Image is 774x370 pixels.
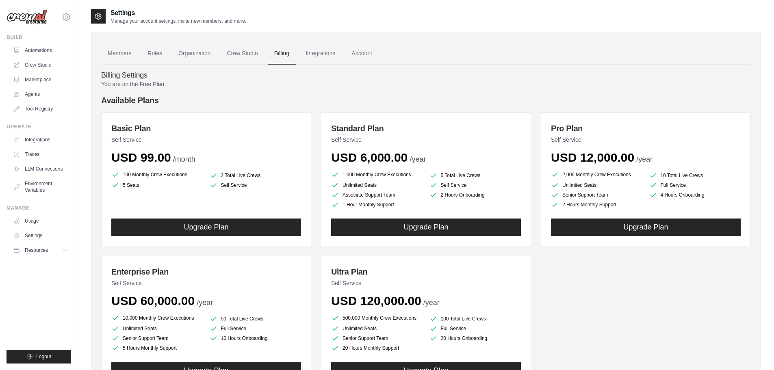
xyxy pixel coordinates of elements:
li: 20 Hours Monthly Support [331,344,423,352]
h3: Pro Plan [551,123,741,134]
span: /year [197,299,213,307]
li: 100 Total Live Crews [429,315,521,323]
p: Self Service [331,136,521,144]
li: Senior Support Team [551,191,643,199]
li: 10,000 Monthly Crew Executions [111,313,203,323]
h3: Standard Plan [331,123,521,134]
a: Traces [10,148,71,161]
a: LLM Connections [10,162,71,175]
a: Environment Variables [10,177,71,197]
div: Manage [7,205,71,211]
li: Self Service [210,181,301,189]
li: 2 Total Live Crews [210,171,301,180]
li: Full Service [649,181,741,189]
span: /year [410,155,426,163]
a: Automations [10,44,71,57]
h2: Settings [111,8,246,18]
span: /year [423,299,440,307]
button: Upgrade Plan [331,219,521,236]
li: 100 Monthly Crew Executions [111,170,203,180]
button: Logout [7,350,71,364]
li: 10 Hours Onboarding [210,334,301,342]
li: 4 Hours Onboarding [649,191,741,199]
button: Upgrade Plan [111,219,301,236]
span: USD 6,000.00 [331,151,408,164]
a: Integrations [10,133,71,146]
li: Senior Support Team [111,334,203,342]
span: Logout [36,353,51,360]
li: 2 Hours Onboarding [429,191,521,199]
h3: Basic Plan [111,123,301,134]
div: Operate [7,123,71,130]
li: 10 Total Live Crews [649,171,741,180]
li: Full Service [210,325,301,333]
li: Unlimited Seats [111,325,203,333]
a: Tool Registry [10,102,71,115]
button: Upgrade Plan [551,219,741,236]
a: Account [345,43,379,65]
p: You are on the Free Plan [101,80,751,88]
span: /month [173,155,195,163]
a: Crew Studio [10,58,71,71]
a: Members [101,43,138,65]
a: Billing [268,43,296,65]
li: 2,000 Monthly Crew Executions [551,170,643,180]
li: Unlimited Seats [331,325,423,333]
li: 5 Total Live Crews [429,171,521,180]
li: Self Service [429,181,521,189]
span: USD 99.00 [111,151,171,164]
button: Resources [10,244,71,257]
a: Roles [141,43,169,65]
div: Build [7,34,71,41]
span: USD 12,000.00 [551,151,634,164]
a: Crew Studio [221,43,265,65]
p: Self Service [111,279,301,287]
p: Self Service [551,136,741,144]
li: Senior Support Team [331,334,423,342]
li: 5 Seats [111,181,203,189]
li: Unlimited Seats [551,181,643,189]
a: Organization [172,43,217,65]
li: 20 Hours Onboarding [429,334,521,342]
h4: Available Plans [101,95,751,106]
span: USD 120,000.00 [331,294,421,307]
li: Unlimited Seats [331,181,423,189]
li: 1 Hour Monthly Support [331,201,423,209]
a: Settings [10,229,71,242]
h3: Enterprise Plan [111,266,301,277]
span: /year [636,155,653,163]
p: Self Service [111,136,301,144]
li: 50 Total Live Crews [210,315,301,323]
a: Marketplace [10,73,71,86]
li: Full Service [429,325,521,333]
p: Manage your account settings, invite new members, and more. [111,18,246,24]
span: Resources [25,247,48,253]
p: Self Service [331,279,521,287]
img: Logo [7,9,47,25]
a: Agents [10,88,71,101]
li: 1,000 Monthly Crew Executions [331,170,423,180]
li: 5 Hours Monthly Support [111,344,203,352]
span: USD 60,000.00 [111,294,195,307]
li: 500,000 Monthly Crew Executions [331,313,423,323]
a: Usage [10,214,71,227]
h3: Ultra Plan [331,266,521,277]
h4: Billing Settings [101,71,751,80]
li: 2 Hours Monthly Support [551,201,643,209]
li: Associate Support Team [331,191,423,199]
a: Integrations [299,43,342,65]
